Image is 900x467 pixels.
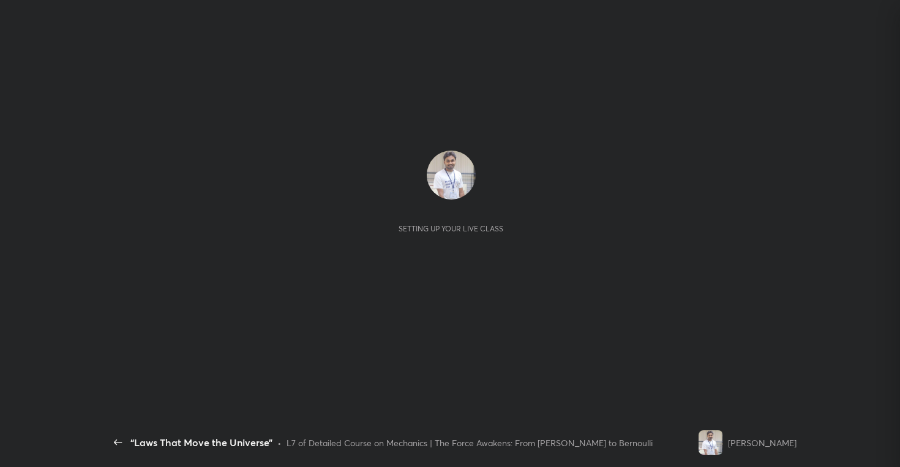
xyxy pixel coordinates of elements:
[699,430,723,455] img: 5fec7a98e4a9477db02da60e09992c81.jpg
[728,436,797,449] div: [PERSON_NAME]
[130,435,272,450] div: “Laws That Move the Universe”
[399,224,503,233] div: Setting up your live class
[427,151,476,200] img: 5fec7a98e4a9477db02da60e09992c81.jpg
[287,436,653,449] div: L7 of Detailed Course on Mechanics | The Force Awakens: From [PERSON_NAME] to Bernoulli
[277,436,282,449] div: •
